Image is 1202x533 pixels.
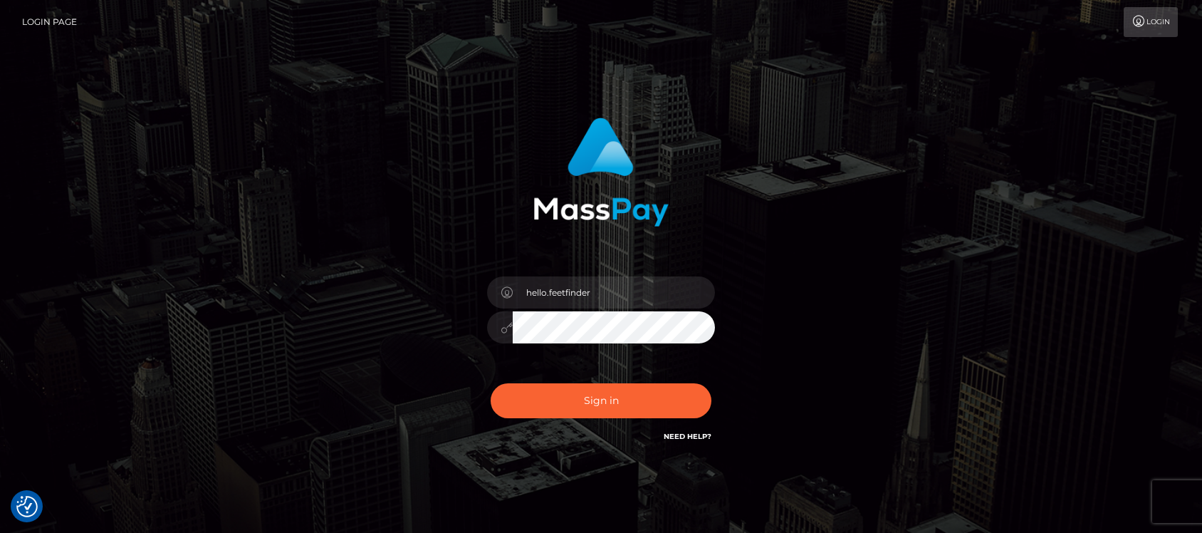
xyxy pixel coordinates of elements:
[491,383,711,418] button: Sign in
[1124,7,1178,37] a: Login
[16,496,38,517] img: Revisit consent button
[22,7,77,37] a: Login Page
[513,276,715,309] input: Username...
[664,432,711,441] a: Need Help?
[533,118,669,227] img: MassPay Login
[16,496,38,517] button: Consent Preferences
